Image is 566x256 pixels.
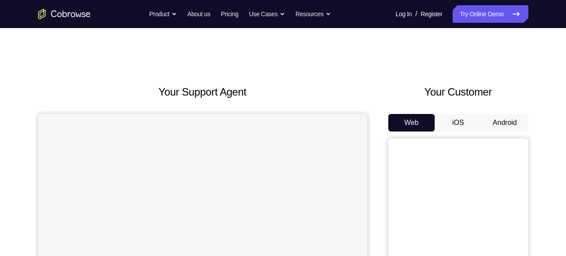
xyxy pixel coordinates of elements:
[453,5,528,23] a: Try Online Demo
[415,9,417,19] span: /
[388,114,435,132] button: Web
[249,5,285,23] button: Use Cases
[482,114,528,132] button: Android
[221,5,238,23] a: Pricing
[149,5,177,23] button: Product
[187,5,210,23] a: About us
[38,9,91,19] a: Go to the home page
[295,5,331,23] button: Resources
[396,5,412,23] a: Log In
[421,5,442,23] a: Register
[38,84,367,100] h2: Your Support Agent
[388,84,528,100] h2: Your Customer
[435,114,482,132] button: iOS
